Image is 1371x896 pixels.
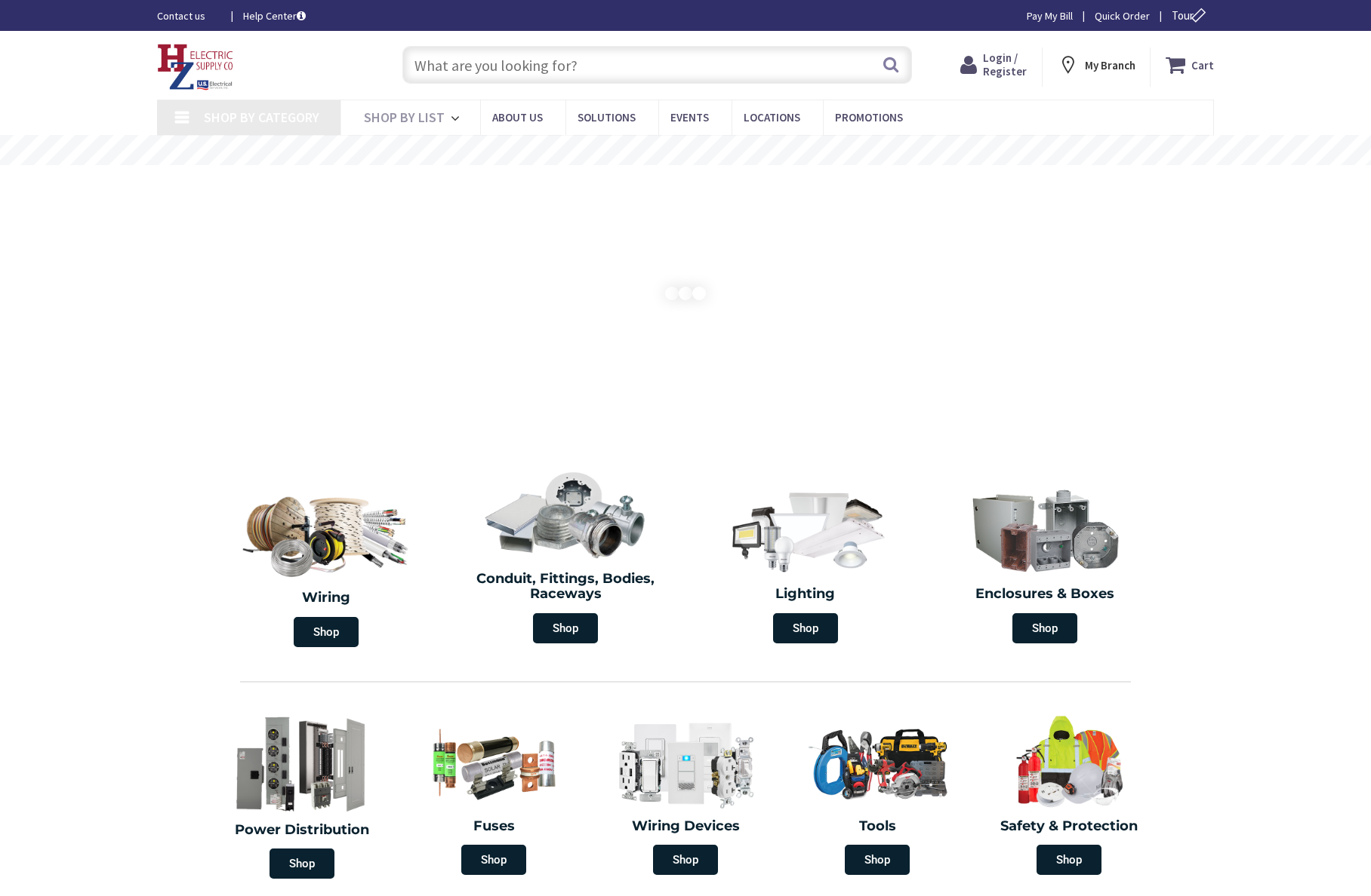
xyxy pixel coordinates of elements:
a: Tools Shop [785,705,969,882]
h2: Power Distribution [214,823,390,838]
span: Shop [1037,845,1101,875]
span: About Us [492,110,543,124]
span: Locations [744,110,800,124]
a: Login / Register [960,51,1027,78]
span: Shop [461,845,526,875]
h2: Wiring [214,591,439,606]
a: Cart [1166,51,1214,78]
a: Lighting Shop [689,478,922,651]
span: Tour [1172,8,1210,23]
span: Shop [1012,613,1077,643]
h2: Tools [793,819,962,834]
h2: Fuses [409,819,578,834]
a: Pay My Bill [1027,8,1073,23]
span: Login / Register [983,51,1027,78]
span: Shop [270,848,334,879]
span: Shop By List [364,109,445,126]
a: Contact us [157,8,219,23]
h2: Lighting [697,587,914,602]
h2: Safety & Protection [984,819,1154,834]
span: Shop [533,613,598,643]
h2: Conduit, Fittings, Bodies, Raceways [458,572,675,602]
a: Wiring Devices Shop [593,705,778,882]
a: Conduit, Fittings, Bodies, Raceways Shop [450,463,682,651]
strong: My Branch [1085,58,1135,72]
span: Shop [653,845,718,875]
span: Events [670,110,709,124]
span: Solutions [578,110,636,124]
div: My Branch [1058,51,1135,78]
h2: Wiring Devices [601,819,770,834]
a: Fuses Shop [402,705,586,882]
a: Power Distribution Shop [206,704,398,886]
span: Shop By Category [204,109,319,126]
span: Shop [845,845,910,875]
strong: Cart [1191,51,1214,78]
h2: Enclosures & Boxes [937,587,1154,602]
img: HZ Electric Supply [157,44,234,91]
a: Wiring Shop [206,478,446,655]
a: Help Center [243,8,306,23]
a: Enclosures & Boxes Shop [929,478,1162,651]
a: Quick Order [1095,8,1150,23]
a: Safety & Protection Shop [977,705,1161,882]
span: Shop [294,617,359,647]
rs-layer: Free Same Day Pickup at 8 Locations [553,143,821,159]
span: Promotions [835,110,903,124]
span: Shop [773,613,838,643]
input: What are you looking for? [402,46,912,84]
